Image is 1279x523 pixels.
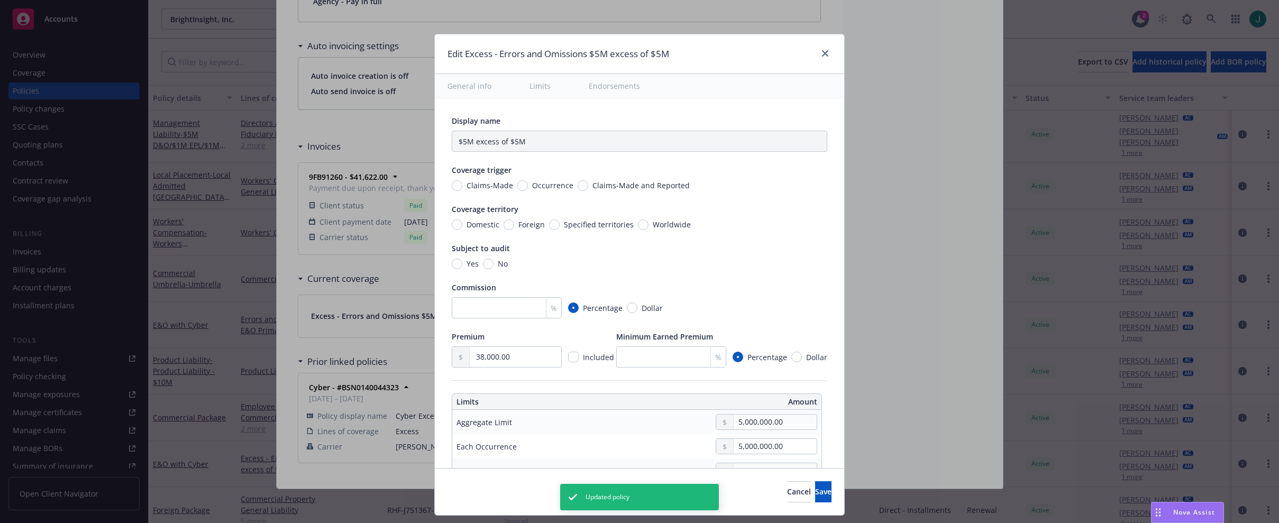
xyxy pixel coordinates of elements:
[734,415,817,429] input: 0.00
[504,219,514,230] input: Foreign
[616,332,713,342] span: Minimum Earned Premium
[456,417,512,428] div: Aggregate Limit
[452,243,510,253] span: Subject to audit
[452,332,485,342] span: Premium
[734,463,817,478] input: 0.00
[627,302,637,313] input: Dollar
[641,394,821,410] th: Amount
[452,282,496,292] span: Commission
[734,439,817,454] input: 0.00
[733,352,743,362] input: Percentage
[470,347,561,367] input: 0.00
[653,219,691,230] span: Worldwide
[452,180,462,191] input: Claims-Made
[467,219,499,230] span: Domestic
[532,180,573,191] span: Occurrence
[452,204,518,214] span: Coverage territory
[1173,508,1215,517] span: Nova Assist
[583,302,623,314] span: Percentage
[452,219,462,230] input: Domestic
[791,352,802,362] input: Dollar
[498,258,508,269] span: No
[815,487,832,497] span: Save
[747,352,787,363] span: Percentage
[447,47,669,61] h1: Edit Excess - Errors and Omissions $5M excess of $5M
[456,441,517,452] div: Each Occurrence
[452,165,511,175] span: Coverage trigger
[452,394,600,410] th: Limits
[1152,502,1165,522] div: Drag to move
[787,487,811,497] span: Cancel
[586,492,629,502] span: Updated policy
[564,219,634,230] span: Specified territories
[592,180,690,191] span: Claims-Made and Reported
[806,352,827,363] span: Dollar
[549,219,560,230] input: Specified territories
[467,180,513,191] span: Claims-Made
[452,259,462,269] input: Yes
[452,116,500,126] span: Display name
[456,465,489,476] div: Excess of
[819,47,832,60] a: close
[1151,502,1224,523] button: Nova Assist
[642,302,663,314] span: Dollar
[638,219,648,230] input: Worldwide
[517,74,563,98] button: Limits
[815,481,832,502] button: Save
[583,352,614,362] span: Included
[578,180,588,191] input: Claims-Made and Reported
[715,352,721,363] span: %
[467,258,479,269] span: Yes
[551,302,557,314] span: %
[518,219,545,230] span: Foreign
[483,259,494,269] input: No
[435,74,504,98] button: General info
[576,74,653,98] button: Endorsements
[787,481,811,502] button: Cancel
[517,180,528,191] input: Occurrence
[568,302,579,313] input: Percentage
